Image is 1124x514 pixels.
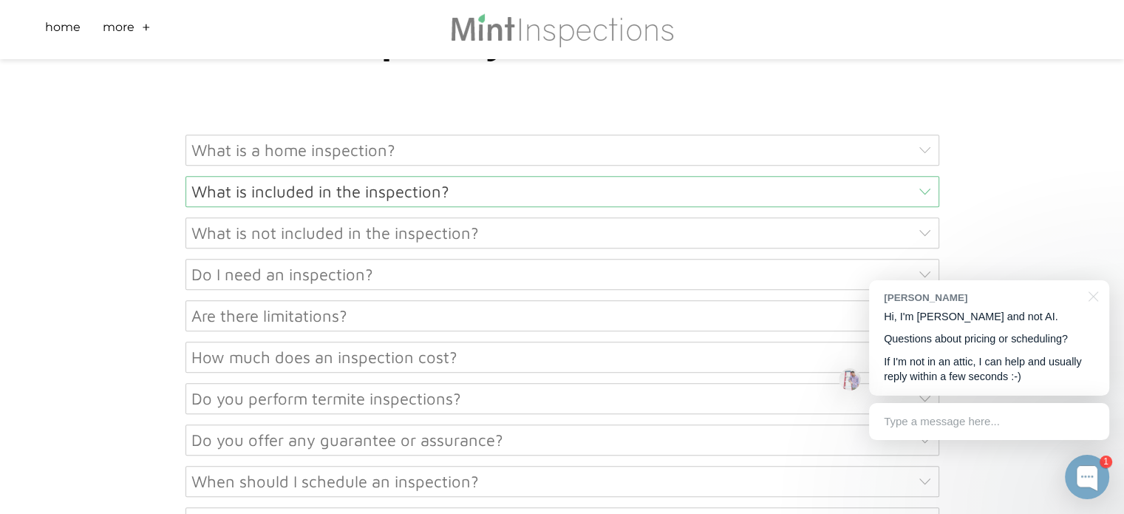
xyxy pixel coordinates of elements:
img: Mint Inspections [449,12,675,47]
a: Home [45,18,81,41]
p: Hi, I'm [PERSON_NAME] and not AI. [884,309,1094,325]
div: Are there limitations? [185,300,939,331]
p: If I'm not in an attic, I can help and usually reply within a few seconds :-) [884,354,1094,385]
div: When should I schedule an inspection? [185,466,939,497]
div: What is not included in the inspection? [185,217,939,248]
div: Do I need an inspection? [185,259,939,290]
div: Do you offer any guarantee or assurance? [185,425,939,456]
div: Do you perform termite inspections? [185,383,939,414]
img: Josh Molleur [839,368,861,390]
div: What is a home inspection? [185,135,939,166]
a: + [142,18,151,41]
div: How much does an inspection cost? [185,342,939,373]
div: 1 [1100,456,1112,468]
p: Questions about pricing or scheduling? [884,331,1094,347]
a: More [103,18,134,41]
div: [PERSON_NAME] [884,291,1080,305]
div: Type a message here... [869,403,1109,440]
div: What is included in the inspection? [185,176,939,207]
